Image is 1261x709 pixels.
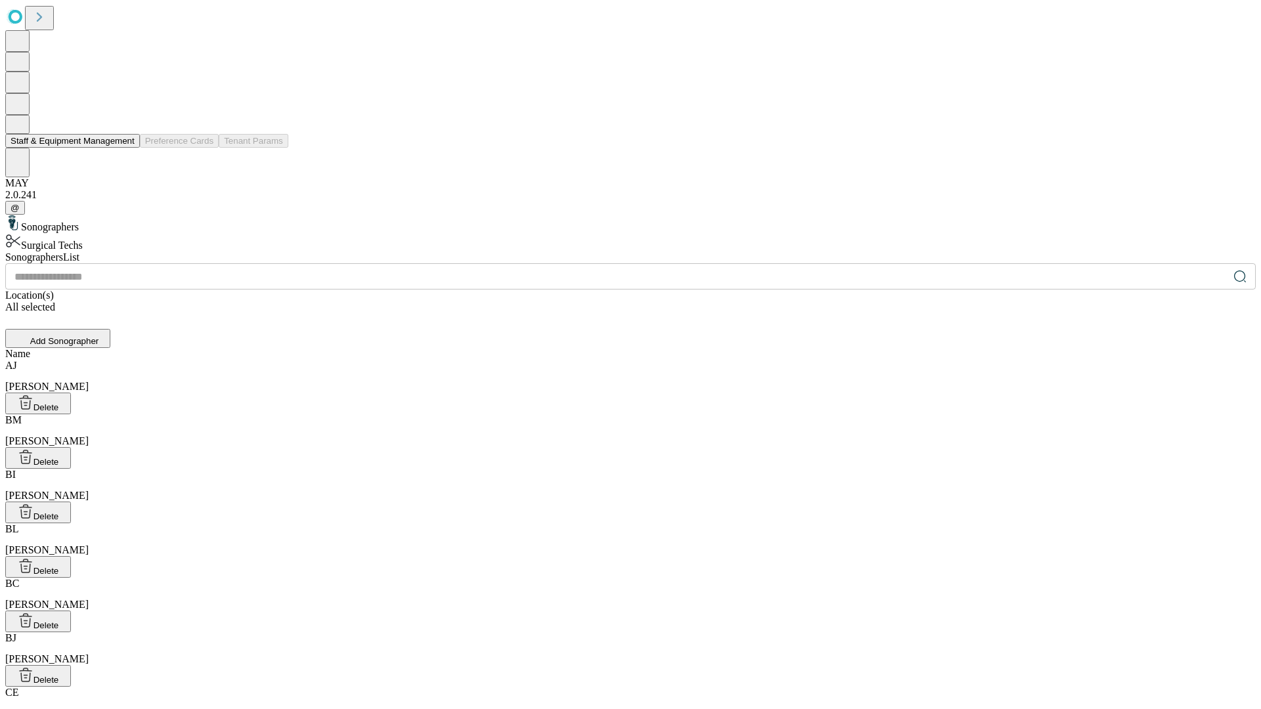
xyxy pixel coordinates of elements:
[33,402,59,412] span: Delete
[5,523,1256,556] div: [PERSON_NAME]
[219,134,288,148] button: Tenant Params
[33,620,59,630] span: Delete
[5,134,140,148] button: Staff & Equipment Management
[5,360,1256,393] div: [PERSON_NAME]
[5,290,54,301] span: Location(s)
[5,329,110,348] button: Add Sonographer
[33,675,59,685] span: Delete
[5,414,1256,447] div: [PERSON_NAME]
[5,215,1256,233] div: Sonographers
[5,201,25,215] button: @
[5,348,1256,360] div: Name
[5,632,1256,665] div: [PERSON_NAME]
[11,203,20,213] span: @
[5,665,71,687] button: Delete
[5,233,1256,251] div: Surgical Techs
[30,336,99,346] span: Add Sonographer
[33,457,59,467] span: Delete
[5,189,1256,201] div: 2.0.241
[5,578,19,589] span: BC
[33,566,59,576] span: Delete
[33,511,59,521] span: Delete
[5,502,71,523] button: Delete
[5,360,17,371] span: AJ
[5,177,1256,189] div: MAY
[5,414,22,425] span: BM
[5,393,71,414] button: Delete
[140,134,219,148] button: Preference Cards
[5,469,1256,502] div: [PERSON_NAME]
[5,556,71,578] button: Delete
[5,687,18,698] span: CE
[5,611,71,632] button: Delete
[5,578,1256,611] div: [PERSON_NAME]
[5,301,1256,313] div: All selected
[5,469,16,480] span: BI
[5,447,71,469] button: Delete
[5,632,16,643] span: BJ
[5,523,18,534] span: BL
[5,251,1256,263] div: Sonographers List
